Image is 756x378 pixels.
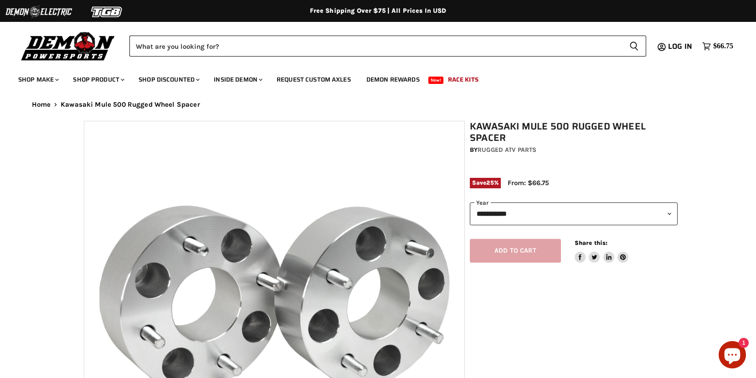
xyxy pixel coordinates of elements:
[129,36,646,57] form: Product
[360,70,427,89] a: Demon Rewards
[478,146,536,154] a: Rugged ATV Parts
[713,42,733,51] span: $66.75
[18,30,118,62] img: Demon Powersports
[470,202,678,225] select: year
[66,70,130,89] a: Shop Product
[132,70,205,89] a: Shop Discounted
[622,36,646,57] button: Search
[11,67,731,89] ul: Main menu
[5,3,73,21] img: Demon Electric Logo 2
[32,101,51,109] a: Home
[207,70,268,89] a: Inside Demon
[61,101,200,109] span: Kawasaki Mule 500 Rugged Wheel Spacer
[14,101,743,109] nav: Breadcrumbs
[668,41,692,52] span: Log in
[698,40,738,53] a: $66.75
[508,179,549,187] span: From: $66.75
[270,70,358,89] a: Request Custom Axles
[575,239,629,263] aside: Share this:
[716,341,749,371] inbox-online-store-chat: Shopify online store chat
[73,3,141,21] img: TGB Logo 2
[428,77,444,84] span: New!
[470,145,678,155] div: by
[11,70,64,89] a: Shop Make
[486,179,494,186] span: 25
[575,239,607,246] span: Share this:
[470,121,678,144] h1: Kawasaki Mule 500 Rugged Wheel Spacer
[470,178,501,188] span: Save %
[664,42,698,51] a: Log in
[14,7,743,15] div: Free Shipping Over $75 | All Prices In USD
[129,36,622,57] input: Search
[441,70,485,89] a: Race Kits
